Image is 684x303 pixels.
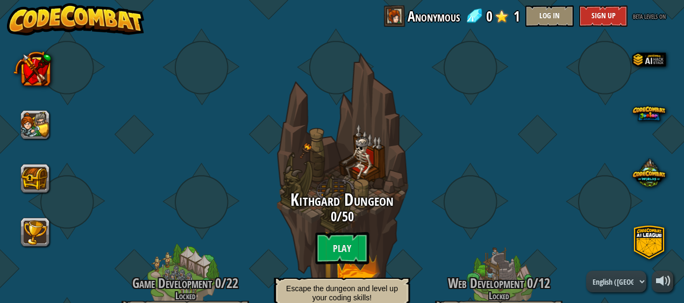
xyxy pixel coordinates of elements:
[342,207,354,226] span: 50
[286,284,398,302] span: Escape the dungeon and level up your coding skills!
[448,274,524,292] span: Web Development
[538,274,550,292] span: 12
[524,274,533,292] span: 0
[408,5,460,27] span: Anonymous
[652,271,673,292] button: Adjust volume
[257,210,427,224] h3: /
[586,271,646,292] select: Languages
[212,274,221,292] span: 0
[226,274,238,292] span: 22
[290,188,394,211] span: Kithgard Dungeon
[100,291,270,301] h4: Locked
[132,274,212,292] span: Game Development
[414,291,584,301] h4: Locked
[579,5,628,27] button: Sign Up
[414,276,584,291] h3: /
[633,11,666,21] span: beta levels on
[331,207,337,226] span: 0
[315,232,369,264] btn: Play
[514,5,520,27] span: 1
[486,5,493,27] span: 0
[100,276,270,291] h3: /
[525,5,574,27] button: Log In
[7,3,145,35] img: CodeCombat - Learn how to code by playing a game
